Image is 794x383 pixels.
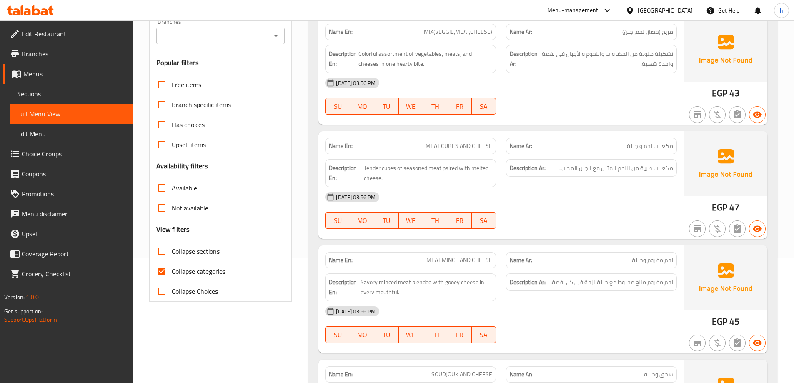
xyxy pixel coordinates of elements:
span: Choice Groups [22,149,126,159]
span: [DATE] 03:56 PM [333,308,379,315]
span: SOUDJOUK AND CHEESE [431,370,492,379]
span: Not available [172,203,208,213]
span: Version: [4,292,25,303]
button: TH [423,212,447,229]
span: 1.0.0 [26,292,39,303]
button: Open [270,30,282,42]
strong: Name Ar: [510,370,532,379]
a: Branches [3,44,133,64]
span: FR [451,100,468,113]
span: TH [426,329,444,341]
span: SU [329,329,346,341]
span: MO [353,215,371,227]
a: Coupons [3,164,133,184]
span: Sections [17,89,126,99]
span: h [780,6,783,15]
strong: Description Ar: [510,277,546,288]
button: SU [325,326,350,343]
span: EGP [712,85,727,101]
a: Edit Restaurant [3,24,133,44]
span: Tender cubes of seasoned meat paired with melted cheese. [364,163,493,183]
button: Not has choices [729,335,746,351]
span: لحم مفروم مالح مخلوط مع جبنة لزجة في كل لقمة. [551,277,673,288]
span: WE [402,100,420,113]
button: Available [749,220,766,237]
span: TU [378,100,395,113]
span: Promotions [22,189,126,199]
div: [GEOGRAPHIC_DATA] [638,6,693,15]
span: Colorful assortment of vegetables, meats, and cheeses in one hearty bite. [358,49,492,69]
span: Menus [23,69,126,79]
button: WE [399,326,423,343]
button: Purchased item [709,106,726,123]
div: Menu-management [547,5,599,15]
span: EGP [712,313,727,330]
span: Menu disclaimer [22,209,126,219]
button: SA [472,98,496,115]
span: Edit Restaurant [22,29,126,39]
button: TH [423,326,447,343]
button: TU [374,212,398,229]
span: Full Menu View [17,109,126,119]
strong: Name En: [329,256,353,265]
button: TH [423,98,447,115]
span: مكعبات لحم و جبنة [627,142,673,150]
span: MEAT CUBES AND CHEESE [426,142,492,150]
span: مزيج (خضار، لحم، جبن) [622,28,673,36]
button: SA [472,212,496,229]
span: Collapse sections [172,246,220,256]
a: Support.OpsPlatform [4,314,57,325]
strong: Name Ar: [510,256,532,265]
span: Branch specific items [172,100,231,110]
span: SU [329,100,346,113]
strong: Name Ar: [510,142,532,150]
span: Available [172,183,197,193]
span: Savory minced meat blended with gooey cheese in every mouthful. [361,277,492,298]
span: Coverage Report [22,249,126,259]
button: Available [749,106,766,123]
span: 43 [729,85,739,101]
img: Ae5nvW7+0k+MAAAAAElFTkSuQmCC [684,17,767,82]
button: TU [374,98,398,115]
button: Purchased item [709,220,726,237]
span: WE [402,215,420,227]
span: Free items [172,80,201,90]
span: TU [378,329,395,341]
span: Upsell [22,229,126,239]
h3: View filters [156,225,190,234]
a: Full Menu View [10,104,133,124]
button: MO [350,212,374,229]
a: Coverage Report [3,244,133,264]
button: TU [374,326,398,343]
a: Sections [10,84,133,104]
strong: Name En: [329,142,353,150]
span: SU [329,215,346,227]
span: MEAT MINCE AND CHEESE [426,256,492,265]
a: Edit Menu [10,124,133,144]
span: MIX(VEGGIE,MEAT,CHEESE) [424,28,492,36]
span: [DATE] 03:56 PM [333,193,379,201]
button: SA [472,326,496,343]
span: SA [475,100,493,113]
button: Purchased item [709,335,726,351]
button: Not branch specific item [689,335,706,351]
span: Collapse Choices [172,286,218,296]
strong: Description En: [329,163,362,183]
img: Ae5nvW7+0k+MAAAAAElFTkSuQmCC [684,131,767,196]
strong: Description En: [329,49,357,69]
span: مكعبات طرية من اللحم المتبل مع الجبن المذاب. [559,163,673,173]
button: WE [399,212,423,229]
button: Not branch specific item [689,106,706,123]
button: FR [447,98,471,115]
a: Promotions [3,184,133,204]
strong: Name Ar: [510,28,532,36]
button: WE [399,98,423,115]
a: Grocery Checklist [3,264,133,284]
span: سجق وجبنة [644,370,673,379]
span: MO [353,100,371,113]
button: MO [350,326,374,343]
button: Not has choices [729,220,746,237]
img: Ae5nvW7+0k+MAAAAAElFTkSuQmCC [684,245,767,310]
button: FR [447,212,471,229]
strong: Description En: [329,277,359,298]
